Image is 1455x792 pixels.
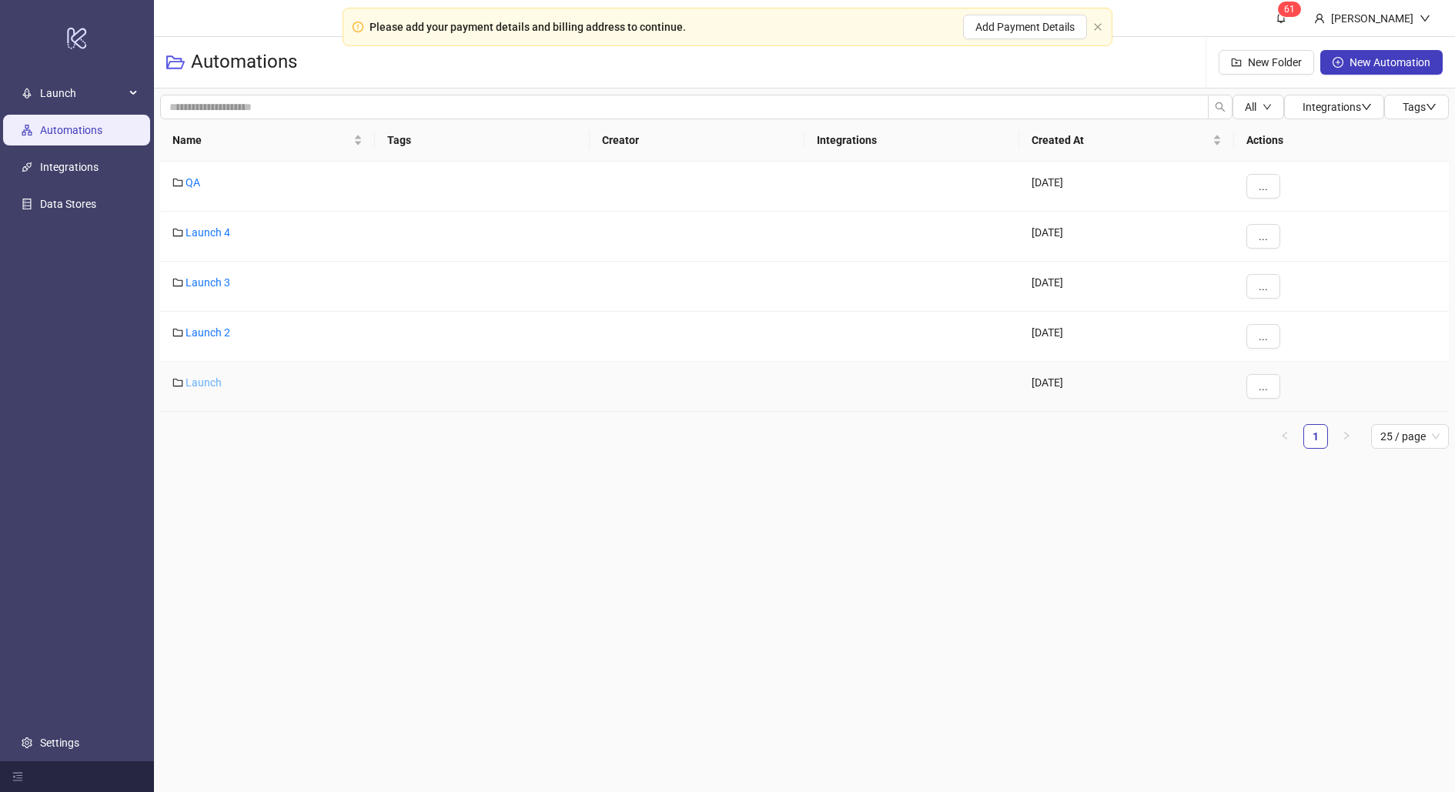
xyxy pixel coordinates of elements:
button: Alldown [1233,95,1284,119]
span: folder [172,277,183,288]
a: Settings [40,737,79,749]
span: down [1263,102,1272,112]
a: Launch 4 [186,226,230,239]
li: Previous Page [1273,424,1297,449]
a: Launch 3 [186,276,230,289]
button: New Folder [1219,50,1314,75]
button: ... [1246,324,1280,349]
button: Tagsdown [1384,95,1449,119]
span: down [1361,102,1372,112]
span: ... [1259,230,1268,242]
button: ... [1246,224,1280,249]
div: [PERSON_NAME] [1325,10,1420,27]
a: Automations [40,124,102,136]
a: Launch [186,376,222,389]
span: folder-add [1231,57,1242,68]
span: folder [172,377,183,388]
span: Launch [40,78,125,109]
span: ... [1259,380,1268,393]
div: [DATE] [1019,312,1234,362]
span: bell [1276,12,1286,23]
span: search [1215,102,1226,112]
div: [DATE] [1019,212,1234,262]
button: Integrationsdown [1284,95,1384,119]
span: folder [172,177,183,188]
button: ... [1246,274,1280,299]
th: Creator [590,119,804,162]
th: Created At [1019,119,1234,162]
div: [DATE] [1019,162,1234,212]
h3: Automations [191,50,297,75]
span: Integrations [1303,101,1372,113]
li: 1 [1303,424,1328,449]
span: left [1280,431,1289,440]
sup: 61 [1278,2,1301,17]
span: New Automation [1350,56,1430,69]
th: Integrations [804,119,1019,162]
button: close [1093,22,1102,32]
span: Created At [1032,132,1209,149]
span: right [1342,431,1351,440]
a: Launch 2 [186,326,230,339]
a: 1 [1304,425,1327,448]
span: ... [1259,180,1268,192]
th: Actions [1234,119,1449,162]
button: Add Payment Details [963,15,1087,39]
div: [DATE] [1019,262,1234,312]
span: All [1245,101,1256,113]
th: Tags [375,119,590,162]
div: Please add your payment details and billing address to continue. [370,18,686,35]
span: ... [1259,330,1268,343]
span: Name [172,132,350,149]
button: ... [1246,174,1280,199]
span: New Folder [1248,56,1302,69]
span: folder [172,327,183,338]
div: Page Size [1371,424,1449,449]
span: menu-fold [12,771,23,782]
span: exclamation-circle [353,22,363,32]
span: plus-circle [1333,57,1343,68]
span: Add Payment Details [975,21,1075,33]
a: Data Stores [40,198,96,210]
span: user [1314,13,1325,24]
span: folder [172,227,183,238]
th: Name [160,119,375,162]
span: 6 [1284,4,1289,15]
button: left [1273,424,1297,449]
a: QA [186,176,200,189]
span: 25 / page [1380,425,1440,448]
button: right [1334,424,1359,449]
button: ... [1246,374,1280,399]
button: New Automation [1320,50,1443,75]
a: Integrations [40,161,99,173]
li: Next Page [1334,424,1359,449]
span: 1 [1289,4,1295,15]
span: Tags [1403,101,1437,113]
span: folder-open [166,53,185,72]
span: ... [1259,280,1268,292]
div: [DATE] [1019,362,1234,412]
span: down [1420,13,1430,24]
span: rocket [22,88,32,99]
span: down [1426,102,1437,112]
